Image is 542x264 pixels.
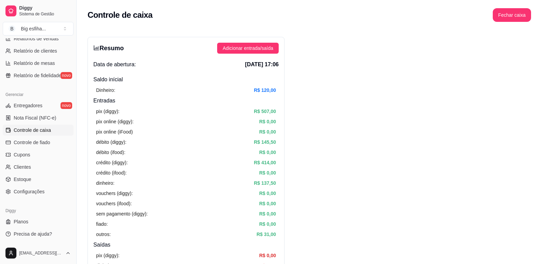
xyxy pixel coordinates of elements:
article: R$ 31,00 [256,231,276,238]
article: vouchers (diggy): [96,190,133,197]
article: R$ 0,00 [259,128,276,136]
a: Clientes [3,162,74,172]
a: Controle de caixa [3,125,74,136]
span: Relatório de mesas [14,60,55,67]
article: R$ 414,00 [254,159,276,166]
span: Entregadores [14,102,42,109]
button: Fechar caixa [493,8,531,22]
span: Cupons [14,151,30,158]
article: R$ 0,00 [259,220,276,228]
a: DiggySistema de Gestão [3,3,74,19]
article: crédito (ifood): [96,169,127,177]
h4: Entradas [93,97,279,105]
article: fiado: [96,220,108,228]
article: débito (ifood): [96,149,125,156]
button: Select a team [3,22,74,36]
article: R$ 0,00 [259,149,276,156]
span: Configurações [14,188,44,195]
span: Sistema de Gestão [19,11,71,17]
span: Diggy [19,5,71,11]
article: pix online (iFood) [96,128,133,136]
article: R$ 137,50 [254,179,276,187]
article: Dinheiro: [96,86,115,94]
span: Controle de fiado [14,139,50,146]
article: R$ 145,50 [254,138,276,146]
a: Estoque [3,174,74,185]
span: Nota Fiscal (NFC-e) [14,114,56,121]
span: Relatório de fidelidade [14,72,61,79]
span: [DATE] 17:06 [245,60,279,69]
span: Controle de caixa [14,127,51,134]
a: Relatórios de vendas [3,33,74,44]
article: R$ 120,00 [254,86,276,94]
span: Adicionar entrada/saída [223,44,273,52]
span: Relatório de clientes [14,47,57,54]
span: bar-chart [93,45,100,51]
span: [EMAIL_ADDRESS][DOMAIN_NAME] [19,250,63,256]
article: crédito (diggy): [96,159,128,166]
article: R$ 0,00 [259,210,276,218]
span: Estoque [14,176,31,183]
h4: Saídas [93,241,279,249]
a: Controle de fiado [3,137,74,148]
article: R$ 0,00 [259,252,276,259]
a: Cupons [3,149,74,160]
a: Relatório de mesas [3,58,74,69]
div: Big esfiha ... [21,25,46,32]
article: R$ 507,00 [254,108,276,115]
div: Diggy [3,205,74,216]
button: Adicionar entrada/saída [217,43,279,54]
a: Relatório de fidelidadenovo [3,70,74,81]
span: Data de abertura: [93,60,136,69]
span: Clientes [14,164,31,170]
article: sem pagamento (diggy): [96,210,148,218]
h2: Controle de caixa [88,10,153,20]
article: vouchers (ifood): [96,200,132,207]
article: R$ 0,00 [259,118,276,125]
a: Entregadoresnovo [3,100,74,111]
a: Nota Fiscal (NFC-e) [3,112,74,123]
article: dinheiro: [96,179,115,187]
h3: Resumo [93,43,124,53]
article: pix online (diggy): [96,118,134,125]
h4: Saldo inícial [93,75,279,84]
article: R$ 0,00 [259,190,276,197]
article: pix (diggy): [96,108,119,115]
span: Planos [14,218,28,225]
article: R$ 0,00 [259,169,276,177]
span: Precisa de ajuda? [14,231,52,237]
button: [EMAIL_ADDRESS][DOMAIN_NAME] [3,245,74,261]
a: Precisa de ajuda? [3,228,74,239]
article: outros: [96,231,111,238]
article: pix (diggy): [96,252,119,259]
span: B [9,25,15,32]
span: Relatórios de vendas [14,35,59,42]
a: Planos [3,216,74,227]
article: R$ 0,00 [259,200,276,207]
a: Configurações [3,186,74,197]
div: Gerenciar [3,89,74,100]
a: Relatório de clientes [3,45,74,56]
article: débito (diggy): [96,138,127,146]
